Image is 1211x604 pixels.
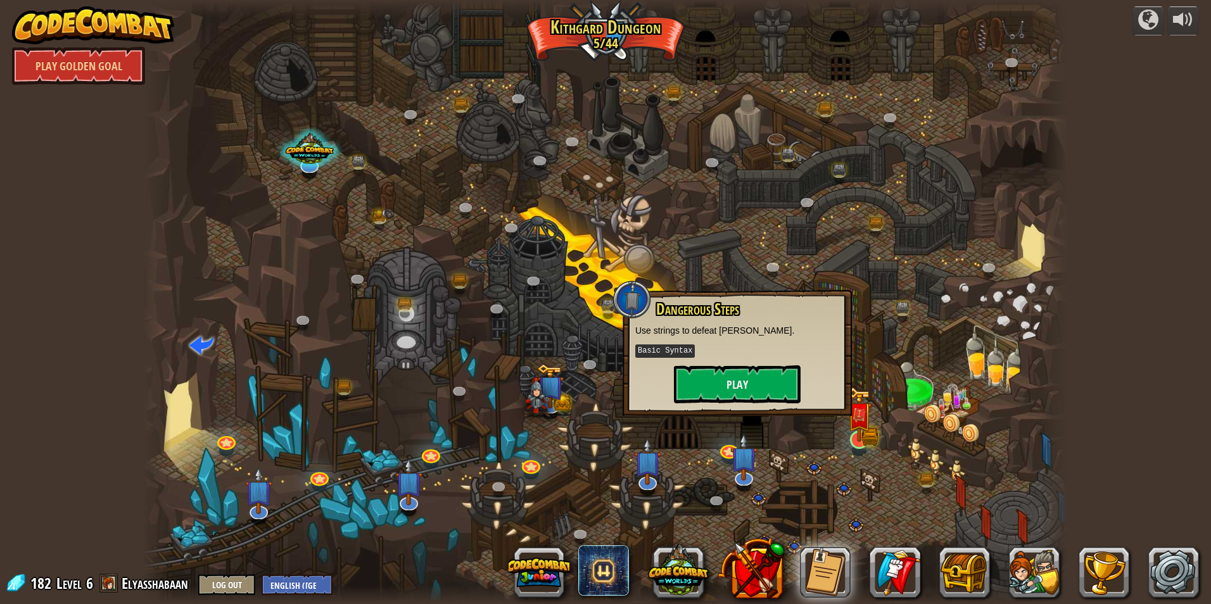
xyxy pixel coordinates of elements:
[634,438,661,485] img: level-banner-unstarted-subscriber.png
[667,87,681,98] img: bronze-chest.png
[536,363,564,408] img: level-banner-unlock-subscriber.png
[553,394,571,410] img: gold-chest.png
[86,573,93,593] span: 6
[781,148,795,160] img: silver-chest.png
[453,275,467,286] img: bronze-chest.png
[352,156,365,167] img: silver-chest.png
[12,47,145,85] a: Play Golden Goal
[1167,6,1199,36] button: Adjust volume
[847,387,872,442] img: level-banner-unlock.png
[635,344,695,358] kbd: Basic Syntax
[30,573,55,593] span: 182
[523,377,550,417] img: poseImage
[381,209,393,218] img: portrait.png
[601,299,615,311] img: silver-chest.png
[56,573,82,594] span: Level
[868,217,882,229] img: bronze-chest.png
[454,99,468,110] img: bronze-chest.png
[1132,6,1164,36] button: Campaigns
[395,459,422,506] img: level-banner-unstarted-subscriber.png
[920,474,934,486] img: bronze-chest.png
[122,573,192,593] a: Elyasshabaan
[818,103,832,115] img: bronze-chest.png
[730,434,758,481] img: level-banner-unstarted-subscriber.png
[372,210,386,222] img: gold-chest.png
[635,324,839,337] p: Use strings to defeat [PERSON_NAME].
[198,574,255,595] button: Log Out
[852,408,866,422] img: portrait.png
[832,164,846,175] img: silver-chest.png
[12,6,174,44] img: CodeCombat - Learn how to code by playing a game
[397,298,411,310] img: bronze-chest.png
[656,298,739,320] span: Dangerous Steps
[896,303,910,314] img: silver-chest.png
[245,467,272,514] img: level-banner-unstarted-subscriber.png
[337,381,351,393] img: bronze-chest.png
[674,365,801,403] button: Play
